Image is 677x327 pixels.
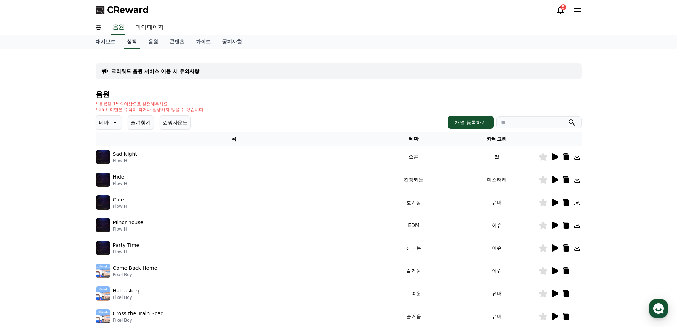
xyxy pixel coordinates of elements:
p: Pixel Boy [113,272,157,278]
p: Party Time [113,242,140,249]
img: music [96,150,110,164]
a: 실적 [124,35,140,49]
td: 이슈 [455,214,538,237]
th: 카테고리 [455,132,538,146]
a: 크리워드 음원 서비스 이용 시 유의사항 [111,68,199,75]
p: * 볼륨은 15% 이상으로 설정해주세요. [96,101,205,107]
p: Sad Night [113,151,137,158]
div: 5 [560,4,566,10]
th: 곡 [96,132,372,146]
td: 긴장되는 [372,168,455,191]
p: Minor house [113,219,144,226]
p: Pixel Boy [113,317,164,323]
a: 홈 [90,20,107,35]
p: Pixel Boy [113,295,141,300]
td: 이슈 [455,237,538,259]
a: 마이페이지 [130,20,170,35]
a: 5 [556,6,565,14]
img: music [96,195,110,210]
p: Come Back Home [113,264,157,272]
a: 음원 [111,20,125,35]
a: 대시보드 [90,35,121,49]
p: Clue [113,196,124,204]
p: Hide [113,173,124,181]
a: 홈 [2,226,47,243]
button: 즐겨찾기 [128,115,154,130]
th: 테마 [372,132,455,146]
a: 가이드 [190,35,216,49]
p: Cross the Train Road [113,310,164,317]
td: 이슈 [455,259,538,282]
span: CReward [107,4,149,16]
img: music [96,309,110,323]
td: 유머 [455,191,538,214]
td: 미스터리 [455,168,538,191]
span: 홈 [22,236,27,242]
img: music [96,241,110,255]
span: 대화 [65,237,74,242]
p: Flow H [113,226,144,232]
td: EDM [372,214,455,237]
td: 썰 [455,146,538,168]
h4: 음원 [96,90,582,98]
td: 유머 [455,282,538,305]
a: 설정 [92,226,136,243]
img: music [96,173,110,187]
img: music [96,264,110,278]
button: 채널 등록하기 [448,116,493,129]
td: 신나는 [372,237,455,259]
a: 대화 [47,226,92,243]
button: 쇼핑사운드 [160,115,191,130]
a: 음원 [143,35,164,49]
p: * 35초 미만은 수익이 적거나 발생하지 않을 수 있습니다. [96,107,205,112]
p: Flow H [113,181,127,186]
p: Flow H [113,204,127,209]
img: music [96,286,110,301]
a: 공지사항 [216,35,248,49]
button: 테마 [96,115,122,130]
td: 호기심 [372,191,455,214]
td: 슬픈 [372,146,455,168]
td: 귀여운 [372,282,455,305]
a: 콘텐츠 [164,35,190,49]
p: Flow H [113,158,137,164]
p: Half asleep [113,287,141,295]
td: 즐거움 [372,259,455,282]
p: Flow H [113,249,140,255]
a: CReward [96,4,149,16]
span: 설정 [110,236,118,242]
img: music [96,218,110,232]
p: 테마 [99,117,109,127]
